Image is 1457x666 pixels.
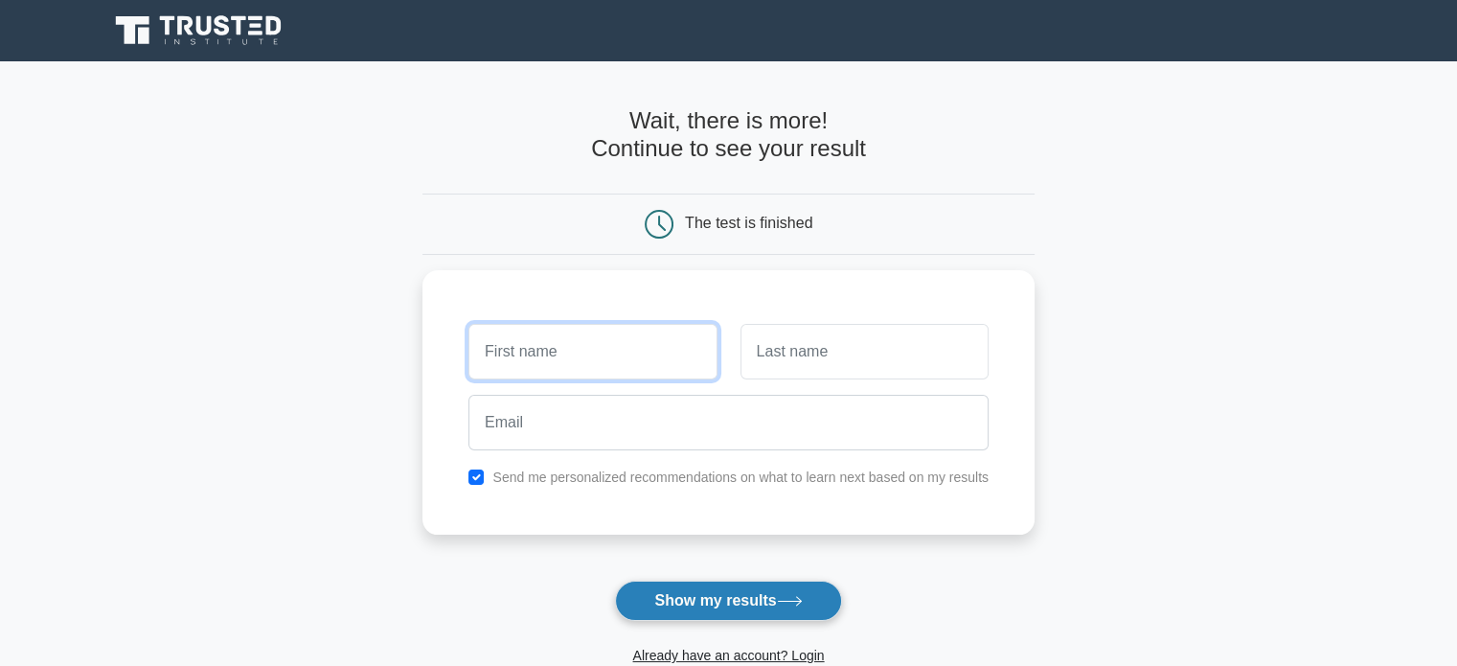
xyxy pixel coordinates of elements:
input: Last name [740,324,989,379]
h4: Wait, there is more! Continue to see your result [422,107,1035,163]
label: Send me personalized recommendations on what to learn next based on my results [492,470,989,485]
input: Email [468,395,989,450]
div: The test is finished [685,215,812,231]
a: Already have an account? Login [632,648,824,663]
button: Show my results [615,581,841,621]
input: First name [468,324,717,379]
